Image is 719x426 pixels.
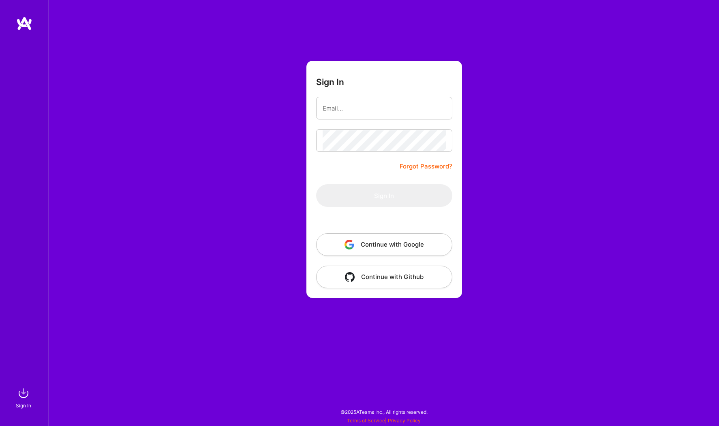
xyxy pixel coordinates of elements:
[316,266,452,288] button: Continue with Github
[49,402,719,422] div: © 2025 ATeams Inc., All rights reserved.
[345,240,354,249] img: icon
[347,417,385,424] a: Terms of Service
[345,272,355,282] img: icon
[316,77,344,87] h3: Sign In
[347,417,421,424] span: |
[16,401,31,410] div: Sign In
[316,184,452,207] button: Sign In
[323,98,446,119] input: Email...
[435,103,445,113] keeper-lock: Open Keeper Popup
[17,385,32,410] a: sign inSign In
[400,162,452,171] a: Forgot Password?
[388,417,421,424] a: Privacy Policy
[16,16,32,31] img: logo
[316,233,452,256] button: Continue with Google
[15,385,32,401] img: sign in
